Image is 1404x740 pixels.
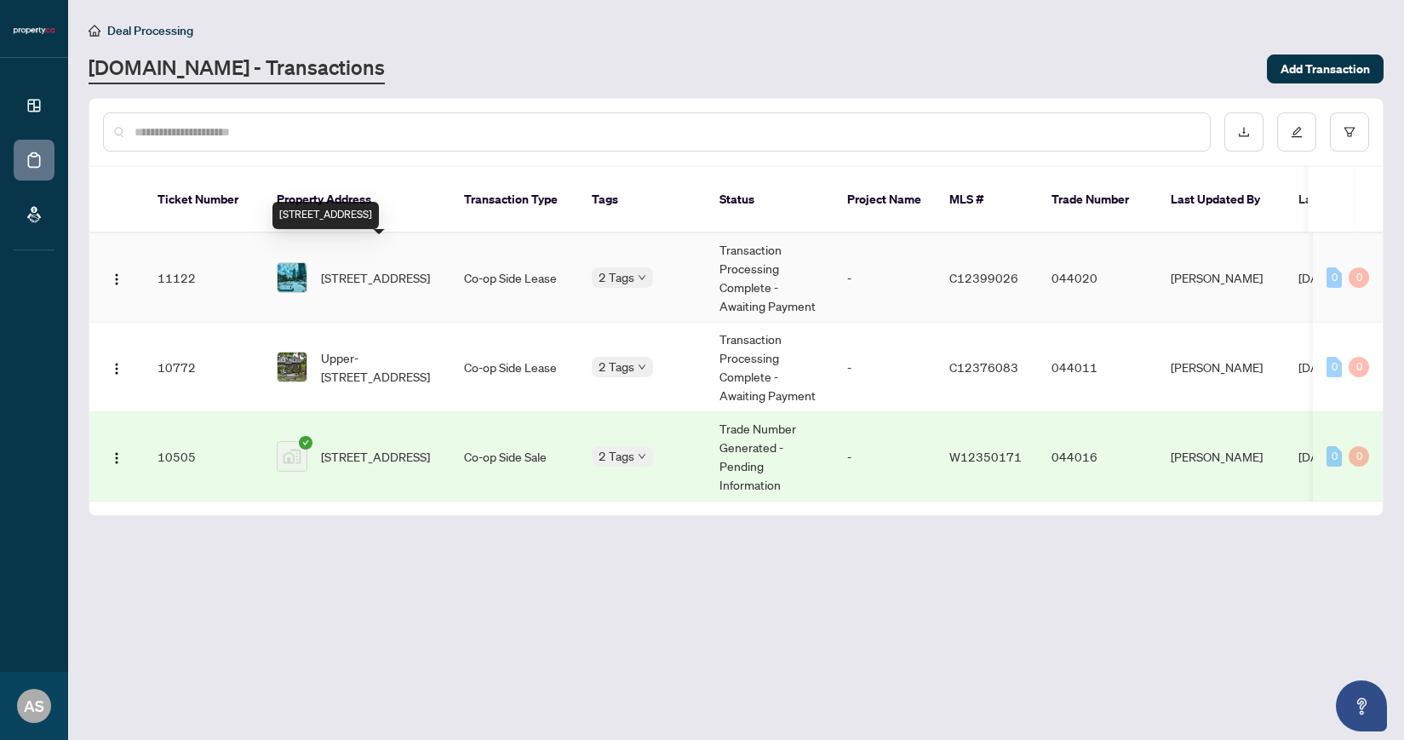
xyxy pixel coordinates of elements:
[144,167,263,233] th: Ticket Number
[144,323,263,412] td: 10772
[834,167,936,233] th: Project Name
[834,233,936,323] td: -
[103,443,130,470] button: Logo
[1038,323,1157,412] td: 044011
[1349,267,1369,288] div: 0
[14,26,54,36] img: logo
[272,202,379,229] div: [STREET_ADDRESS]
[834,412,936,502] td: -
[89,54,385,84] a: [DOMAIN_NAME] - Transactions
[107,23,193,38] span: Deal Processing
[103,353,130,381] button: Logo
[706,233,834,323] td: Transaction Processing Complete - Awaiting Payment
[1238,126,1250,138] span: download
[1224,112,1264,152] button: download
[949,359,1018,375] span: C12376083
[1267,54,1384,83] button: Add Transaction
[638,273,646,282] span: down
[299,436,312,450] span: check-circle
[450,412,578,502] td: Co-op Side Sale
[1157,233,1285,323] td: [PERSON_NAME]
[638,363,646,371] span: down
[1291,126,1303,138] span: edit
[450,233,578,323] td: Co-op Side Lease
[1327,446,1342,467] div: 0
[1349,446,1369,467] div: 0
[599,446,634,466] span: 2 Tags
[450,323,578,412] td: Co-op Side Lease
[1038,412,1157,502] td: 044016
[89,25,100,37] span: home
[1038,233,1157,323] td: 044020
[1157,167,1285,233] th: Last Updated By
[1157,412,1285,502] td: [PERSON_NAME]
[949,270,1018,285] span: C12399026
[1281,55,1370,83] span: Add Transaction
[263,167,450,233] th: Property Address
[706,167,834,233] th: Status
[834,323,936,412] td: -
[110,362,123,376] img: Logo
[24,694,44,718] span: AS
[1298,449,1336,464] span: [DATE]
[144,412,263,502] td: 10505
[1344,126,1355,138] span: filter
[278,263,307,292] img: thumbnail-img
[599,267,634,287] span: 2 Tags
[450,167,578,233] th: Transaction Type
[936,167,1038,233] th: MLS #
[1298,190,1402,209] span: Last Modified Date
[949,449,1022,464] span: W12350171
[599,357,634,376] span: 2 Tags
[110,272,123,286] img: Logo
[1349,357,1369,377] div: 0
[144,233,263,323] td: 11122
[706,323,834,412] td: Transaction Processing Complete - Awaiting Payment
[578,167,706,233] th: Tags
[103,264,130,291] button: Logo
[1336,680,1387,731] button: Open asap
[1298,270,1336,285] span: [DATE]
[278,353,307,381] img: thumbnail-img
[321,268,430,287] span: [STREET_ADDRESS]
[1038,167,1157,233] th: Trade Number
[1277,112,1316,152] button: edit
[1330,112,1369,152] button: filter
[1298,359,1336,375] span: [DATE]
[110,451,123,465] img: Logo
[1157,323,1285,412] td: [PERSON_NAME]
[321,348,437,386] span: Upper-[STREET_ADDRESS]
[706,412,834,502] td: Trade Number Generated - Pending Information
[321,447,430,466] span: [STREET_ADDRESS]
[638,452,646,461] span: down
[1327,357,1342,377] div: 0
[1327,267,1342,288] div: 0
[278,442,307,471] img: thumbnail-img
